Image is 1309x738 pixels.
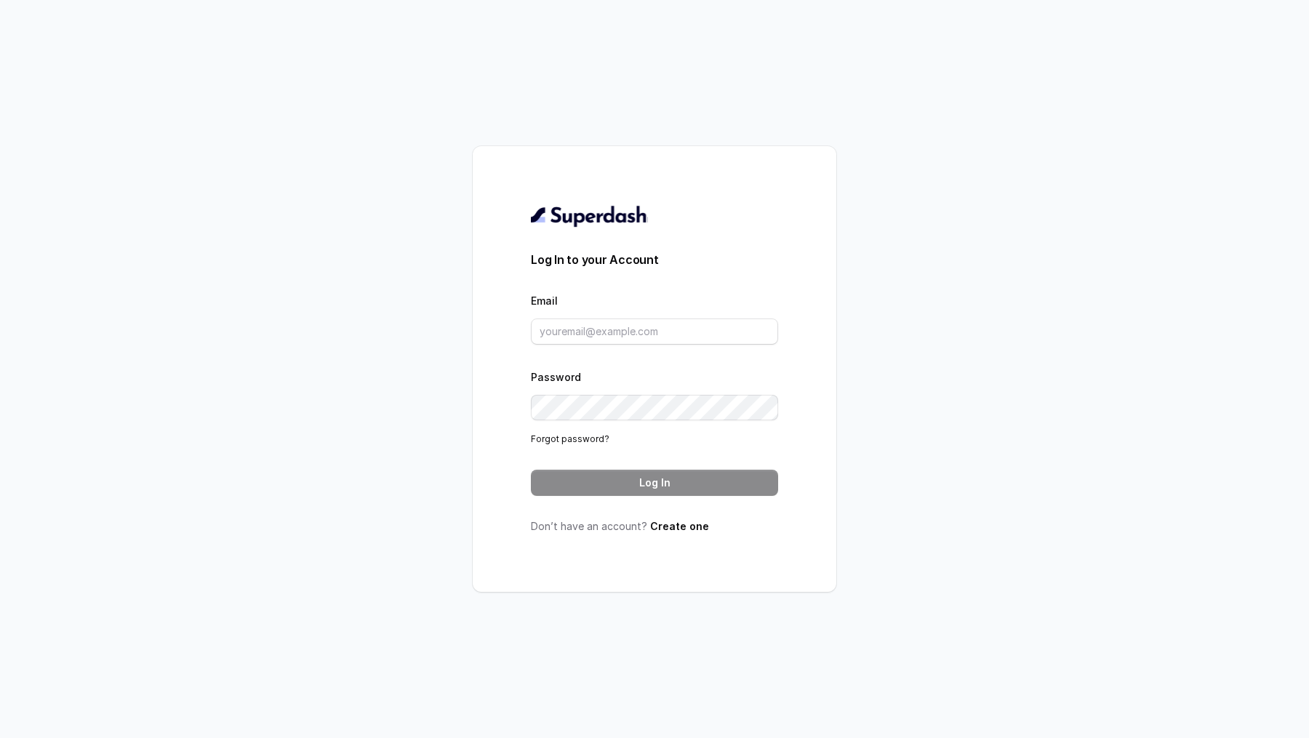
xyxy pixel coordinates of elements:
label: Email [531,294,558,307]
p: Don’t have an account? [531,519,778,534]
input: youremail@example.com [531,318,778,345]
img: light.svg [531,204,648,228]
label: Password [531,371,581,383]
h3: Log In to your Account [531,251,778,268]
button: Log In [531,470,778,496]
a: Create one [650,520,709,532]
a: Forgot password? [531,433,609,444]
